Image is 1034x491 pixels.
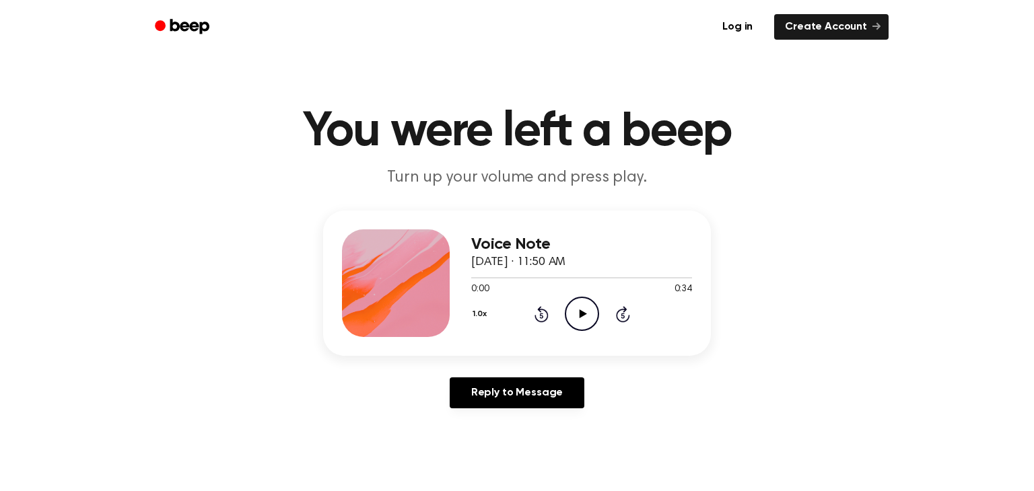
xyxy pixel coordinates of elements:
h1: You were left a beep [172,108,862,156]
button: 1.0x [471,303,491,326]
span: [DATE] · 11:50 AM [471,256,565,268]
span: 0:00 [471,282,489,297]
a: Create Account [774,14,889,40]
a: Reply to Message [450,377,584,408]
a: Beep [145,14,221,40]
h3: Voice Note [471,235,692,254]
a: Log in [709,11,766,42]
span: 0:34 [675,282,692,297]
p: Turn up your volume and press play. [258,167,775,189]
